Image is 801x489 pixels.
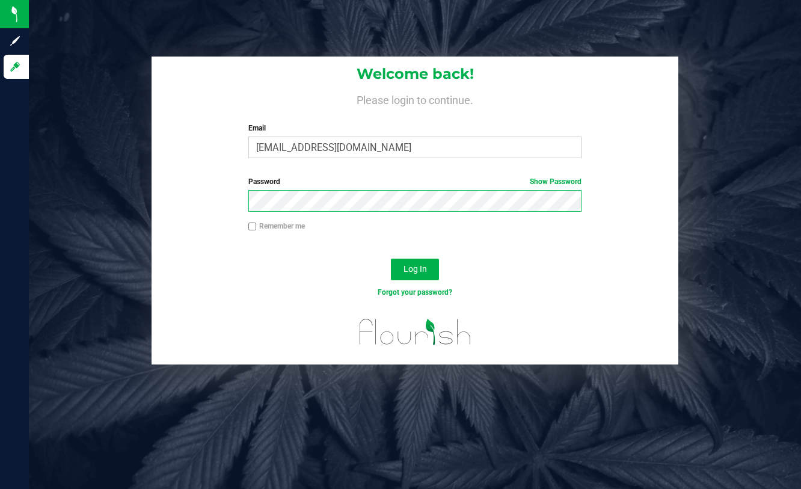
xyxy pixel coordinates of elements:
label: Email [248,123,582,134]
input: Remember me [248,223,257,231]
inline-svg: Sign up [9,35,21,47]
a: Forgot your password? [378,288,452,297]
img: flourish_logo.svg [349,310,481,354]
h4: Please login to continue. [152,91,678,106]
button: Log In [391,259,439,280]
label: Remember me [248,221,305,232]
h1: Welcome back! [152,66,678,82]
span: Log In [404,264,427,274]
inline-svg: Log in [9,61,21,73]
a: Show Password [530,177,582,186]
span: Password [248,177,280,186]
